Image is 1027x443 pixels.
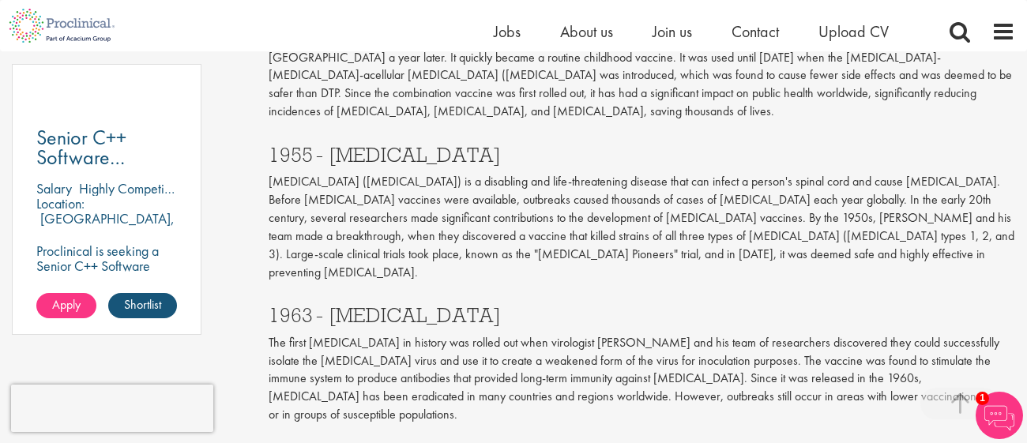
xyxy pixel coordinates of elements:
[79,179,184,197] p: Highly Competitive
[976,392,1023,439] img: Chatbot
[36,293,96,318] a: Apply
[653,21,692,42] a: Join us
[36,194,85,212] span: Location:
[52,296,81,313] span: Apply
[732,21,779,42] a: Contact
[976,392,989,405] span: 1
[560,21,613,42] a: About us
[269,173,1015,281] p: [MEDICAL_DATA] ([MEDICAL_DATA]) is a disabling and life-threatening disease that can infect a per...
[269,305,1015,325] h3: 1963 - [MEDICAL_DATA]
[11,385,213,432] iframe: reCAPTCHA
[36,124,126,190] span: Senior C++ Software Engineer
[36,243,177,318] p: Proclinical is seeking a Senior C++ Software Engineer to permanently join their dynamic team in [...
[36,128,177,167] a: Senior C++ Software Engineer
[108,293,177,318] a: Shortlist
[36,179,72,197] span: Salary
[818,21,889,42] a: Upload CV
[269,145,1015,165] h3: 1955 - [MEDICAL_DATA]
[494,21,521,42] a: Jobs
[269,334,1015,424] p: The first [MEDICAL_DATA] in history was rolled out when virologist [PERSON_NAME] and his team of ...
[36,209,175,242] p: [GEOGRAPHIC_DATA], [GEOGRAPHIC_DATA]
[269,13,1015,121] p: In the 1940s, scientists recognised the benefits of merging three vaccines into one, and the DTP ...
